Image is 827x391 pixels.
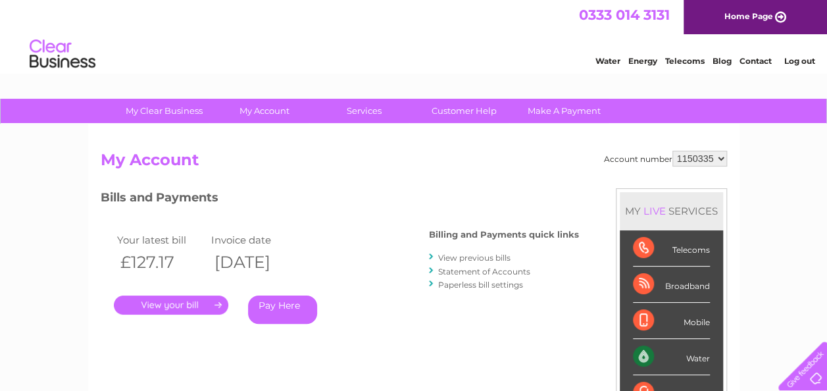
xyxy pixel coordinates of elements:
div: LIVE [641,205,668,217]
a: Statement of Accounts [438,267,530,276]
div: Water [633,339,710,375]
a: Customer Help [410,99,518,123]
a: . [114,296,228,315]
div: Broadband [633,267,710,303]
h4: Billing and Payments quick links [429,230,579,240]
a: Services [310,99,418,123]
th: £127.17 [114,249,209,276]
h3: Bills and Payments [101,188,579,211]
a: 0333 014 3131 [579,7,670,23]
a: Log out [784,56,814,66]
a: Pay Here [248,296,317,324]
div: Telecoms [633,230,710,267]
h2: My Account [101,151,727,176]
div: Account number [604,151,727,167]
a: Energy [628,56,657,66]
a: View previous bills [438,253,511,263]
div: MY SERVICES [620,192,723,230]
th: [DATE] [208,249,303,276]
a: Make A Payment [510,99,618,123]
a: Water [595,56,620,66]
img: logo.png [29,34,96,74]
td: Invoice date [208,231,303,249]
div: Mobile [633,303,710,339]
a: My Account [210,99,318,123]
div: Clear Business is a trading name of Verastar Limited (registered in [GEOGRAPHIC_DATA] No. 3667643... [103,7,725,64]
a: Contact [739,56,772,66]
a: My Clear Business [110,99,218,123]
a: Telecoms [665,56,705,66]
a: Blog [713,56,732,66]
a: Paperless bill settings [438,280,523,290]
td: Your latest bill [114,231,209,249]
